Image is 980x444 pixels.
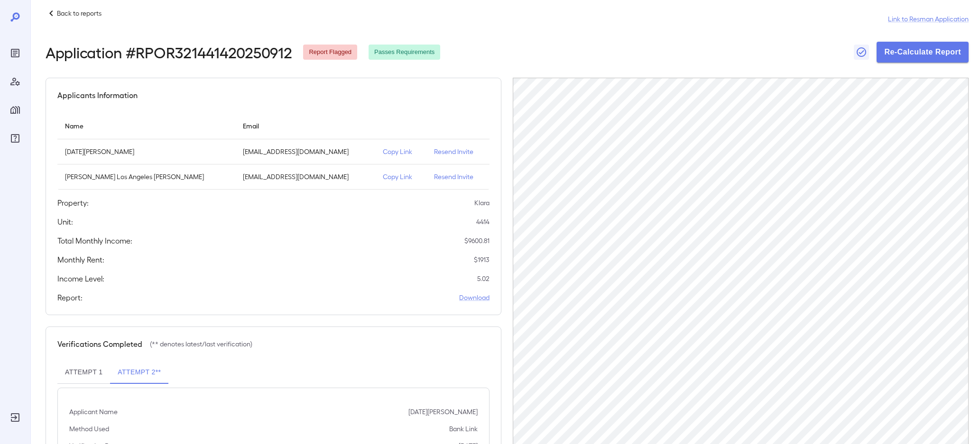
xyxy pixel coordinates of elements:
[877,42,969,63] button: Re-Calculate Report
[57,235,132,246] h5: Total Monthly Income:
[8,74,23,89] div: Manage Users
[57,216,73,227] h5: Unit:
[110,361,168,384] button: Attempt 2**
[888,14,969,24] a: Link to Resman Application
[477,274,490,283] p: 5.02
[408,407,478,417] p: [DATE][PERSON_NAME]
[474,255,490,264] p: $ 1913
[434,147,482,156] p: Resend Invite
[69,424,109,434] p: Method Used
[303,48,357,57] span: Report Flagged
[57,9,102,18] p: Back to reports
[369,48,440,57] span: Passes Requirements
[464,236,490,245] p: $ 9600.81
[57,112,490,190] table: simple table
[383,147,419,156] p: Copy Link
[57,292,83,303] h5: Report:
[383,172,419,181] p: Copy Link
[8,410,23,425] div: Log Out
[8,131,23,146] div: FAQ
[8,102,23,118] div: Manage Properties
[459,293,490,302] a: Download
[57,90,138,101] h5: Applicants Information
[69,407,118,417] p: Applicant Name
[476,217,490,227] p: 4414
[65,147,228,156] p: [DATE][PERSON_NAME]
[434,172,482,181] p: Resend Invite
[57,112,235,139] th: Name
[854,45,869,60] button: Close Report
[57,254,104,265] h5: Monthly Rent:
[243,147,367,156] p: [EMAIL_ADDRESS][DOMAIN_NAME]
[8,45,23,61] div: Reports
[235,112,375,139] th: Email
[57,197,89,208] h5: Property:
[57,338,142,350] h5: Verifications Completed
[57,273,104,284] h5: Income Level:
[65,172,228,181] p: [PERSON_NAME] Los Angeles [PERSON_NAME]
[449,424,478,434] p: Bank Link
[243,172,367,181] p: [EMAIL_ADDRESS][DOMAIN_NAME]
[46,44,292,61] h2: Application # RPOR321441420250912
[474,198,490,208] p: Klara
[150,339,252,349] p: (** denotes latest/last verification)
[57,361,110,384] button: Attempt 1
